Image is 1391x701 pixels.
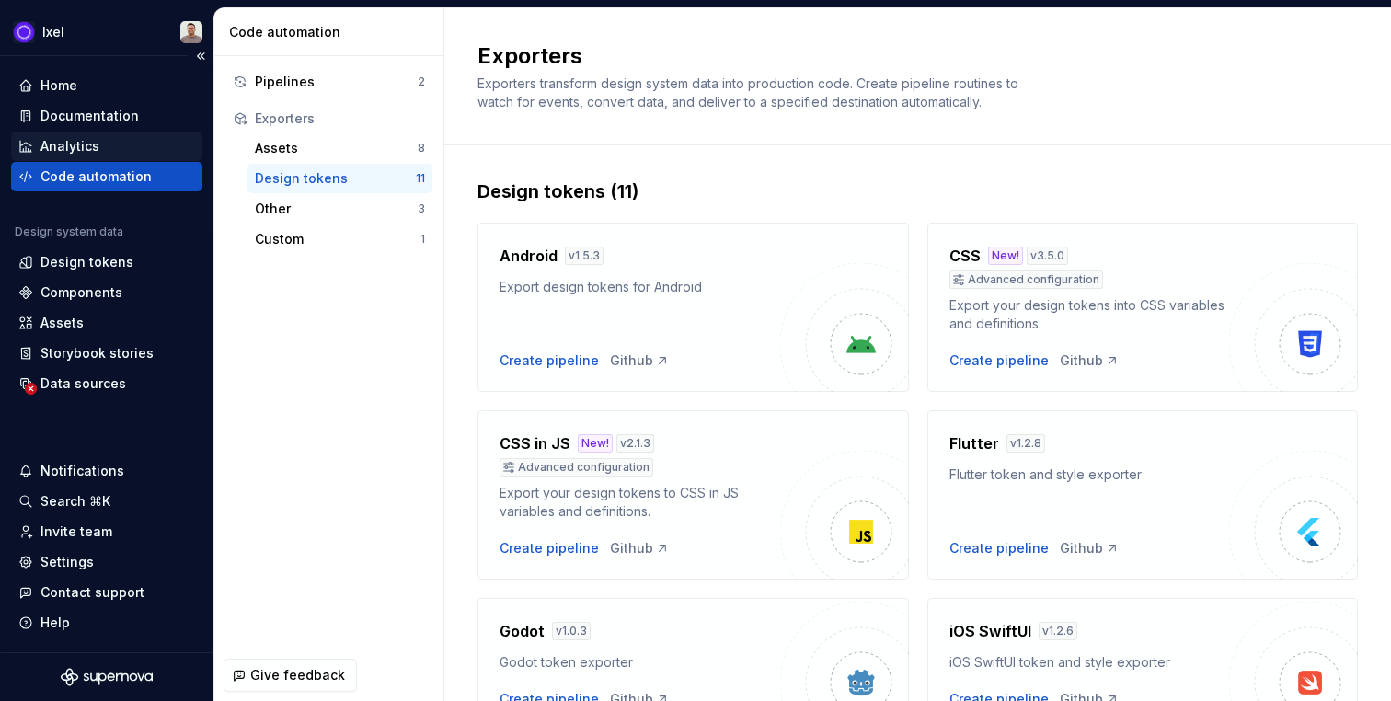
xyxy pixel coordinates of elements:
a: Analytics [11,132,202,161]
a: Settings [11,547,202,577]
div: New! [988,247,1023,265]
div: 3 [418,201,425,216]
a: Invite team [11,517,202,546]
div: Advanced configuration [949,270,1103,289]
div: Data sources [40,374,126,393]
button: Search ⌘K [11,487,202,516]
a: Components [11,278,202,307]
button: Give feedback [224,659,357,692]
div: Storybook stories [40,344,154,362]
a: Documentation [11,101,202,131]
div: Other [255,200,418,218]
div: Design tokens (11) [477,178,1358,204]
a: Code automation [11,162,202,191]
button: Custom1 [247,224,432,254]
div: Design tokens [255,169,416,188]
a: Storybook stories [11,339,202,368]
div: 2 [418,75,425,89]
span: Give feedback [250,666,345,684]
div: Export your design tokens to CSS in JS variables and definitions. [500,484,780,521]
button: Help [11,608,202,638]
img: Alberto Roldán [180,21,202,43]
div: Settings [40,553,94,571]
button: Collapse sidebar [188,43,213,69]
button: Pipelines2 [225,67,432,97]
div: 11 [416,171,425,186]
div: Documentation [40,107,139,125]
div: 8 [418,141,425,155]
button: Assets8 [247,133,432,163]
div: Ixel [42,23,64,41]
h4: Flutter [949,432,999,454]
div: v 1.0.3 [552,622,591,640]
button: Create pipeline [500,539,599,557]
button: Other3 [247,194,432,224]
a: Github [1060,351,1120,370]
h4: CSS in JS [500,432,570,454]
div: Export design tokens for Android [500,278,780,296]
div: Design system data [15,224,123,239]
a: Home [11,71,202,100]
img: 868fd657-9a6c-419b-b302-5d6615f36a2c.png [13,21,35,43]
svg: Supernova Logo [61,668,153,686]
div: v 1.2.8 [1006,434,1045,453]
button: Create pipeline [500,351,599,370]
button: Notifications [11,456,202,486]
div: Flutter token and style exporter [949,465,1230,484]
div: v 2.1.3 [616,434,654,453]
div: Help [40,614,70,632]
a: Assets [11,308,202,338]
div: Exporters [255,109,425,128]
div: iOS SwiftUI token and style exporter [949,653,1230,672]
div: v 1.2.6 [1039,622,1077,640]
span: Exporters transform design system data into production code. Create pipeline routines to watch fo... [477,75,1022,109]
div: Design tokens [40,253,133,271]
button: IxelAlberto Roldán [4,12,210,52]
h4: Android [500,245,558,267]
h4: iOS SwiftUI [949,620,1031,642]
a: Github [610,539,670,557]
div: Create pipeline [949,539,1049,557]
div: Assets [255,139,418,157]
div: New! [578,434,613,453]
div: v 1.5.3 [565,247,604,265]
div: Home [40,76,77,95]
div: Search ⌘K [40,492,110,511]
div: Code automation [229,23,436,41]
button: Design tokens11 [247,164,432,193]
div: Notifications [40,462,124,480]
div: Godot token exporter [500,653,780,672]
h4: CSS [949,245,981,267]
h4: Godot [500,620,545,642]
a: Data sources [11,369,202,398]
div: Assets [40,314,84,332]
div: Custom [255,230,420,248]
div: Code automation [40,167,152,186]
div: Components [40,283,122,302]
div: Advanced configuration [500,458,653,477]
div: Invite team [40,523,112,541]
div: 1 [420,232,425,247]
button: Create pipeline [949,351,1049,370]
div: v 3.5.0 [1027,247,1068,265]
div: Pipelines [255,73,418,91]
a: Github [1060,539,1120,557]
div: Export your design tokens into CSS variables and definitions. [949,296,1230,333]
a: Github [610,351,670,370]
a: Design tokens [11,247,202,277]
div: Analytics [40,137,99,155]
h2: Exporters [477,41,1336,71]
div: Contact support [40,583,144,602]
